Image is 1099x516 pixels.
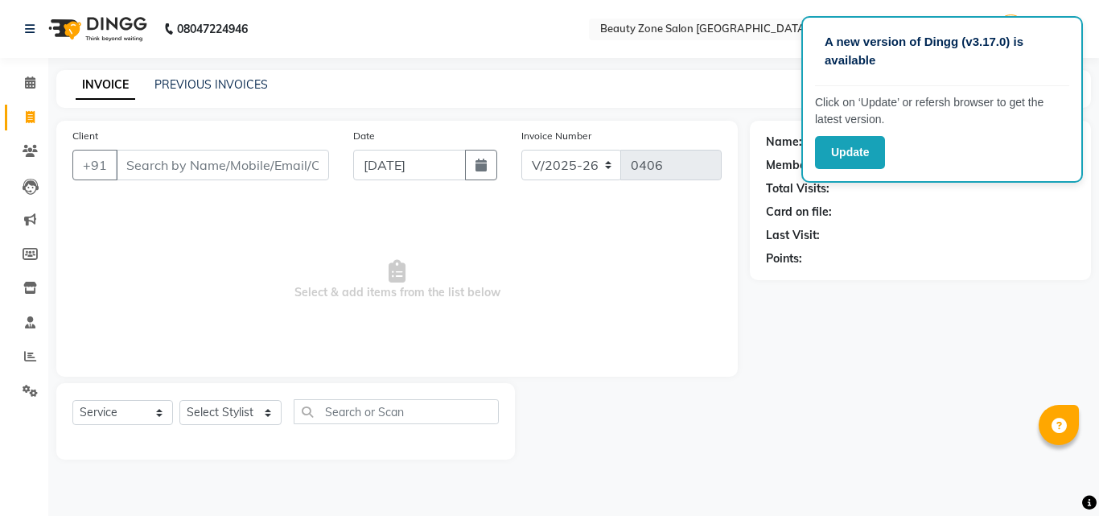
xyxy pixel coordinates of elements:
[41,6,151,52] img: logo
[766,134,802,151] div: Name:
[766,250,802,267] div: Points:
[766,227,820,244] div: Last Visit:
[825,33,1060,69] p: A new version of Dingg (v3.17.0) is available
[76,71,135,100] a: INVOICE
[766,204,832,221] div: Card on file:
[72,200,722,361] span: Select & add items from the list below
[766,157,836,174] div: Membership:
[294,399,499,424] input: Search or Scan
[1031,452,1083,500] iframe: chat widget
[177,6,248,52] b: 08047224946
[766,180,829,197] div: Total Visits:
[815,94,1069,128] p: Click on ‘Update’ or refersh browser to get the latest version.
[353,129,375,143] label: Date
[154,77,268,92] a: PREVIOUS INVOICES
[116,150,329,180] input: Search by Name/Mobile/Email/Code
[72,129,98,143] label: Client
[815,136,885,169] button: Update
[521,129,591,143] label: Invoice Number
[72,150,117,180] button: +91
[997,14,1025,43] img: Admin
